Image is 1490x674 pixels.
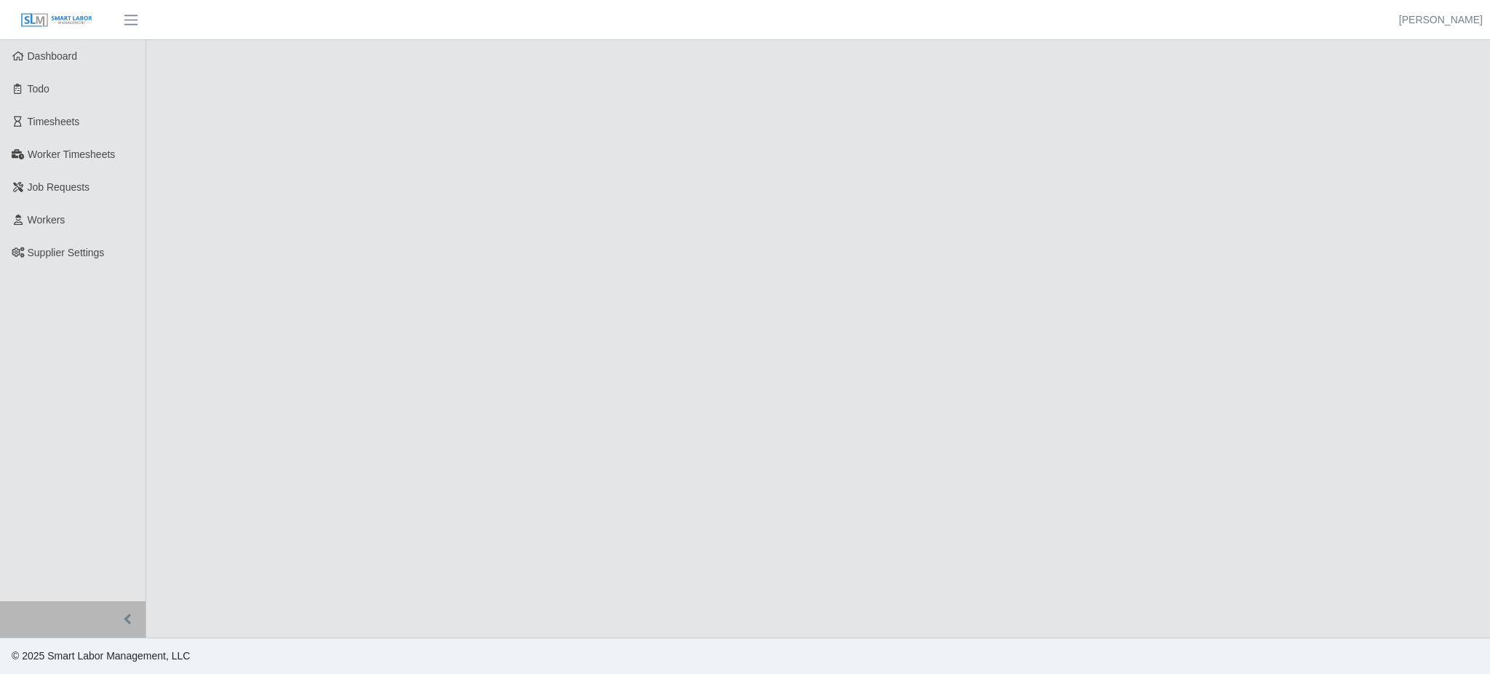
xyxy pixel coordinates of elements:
span: Job Requests [28,181,90,193]
span: Timesheets [28,116,80,127]
span: Supplier Settings [28,247,105,258]
span: Dashboard [28,50,78,62]
a: [PERSON_NAME] [1399,12,1483,28]
span: Worker Timesheets [28,148,115,160]
span: Todo [28,83,49,95]
span: © 2025 Smart Labor Management, LLC [12,650,190,662]
span: Workers [28,214,65,226]
img: SLM Logo [20,12,93,28]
